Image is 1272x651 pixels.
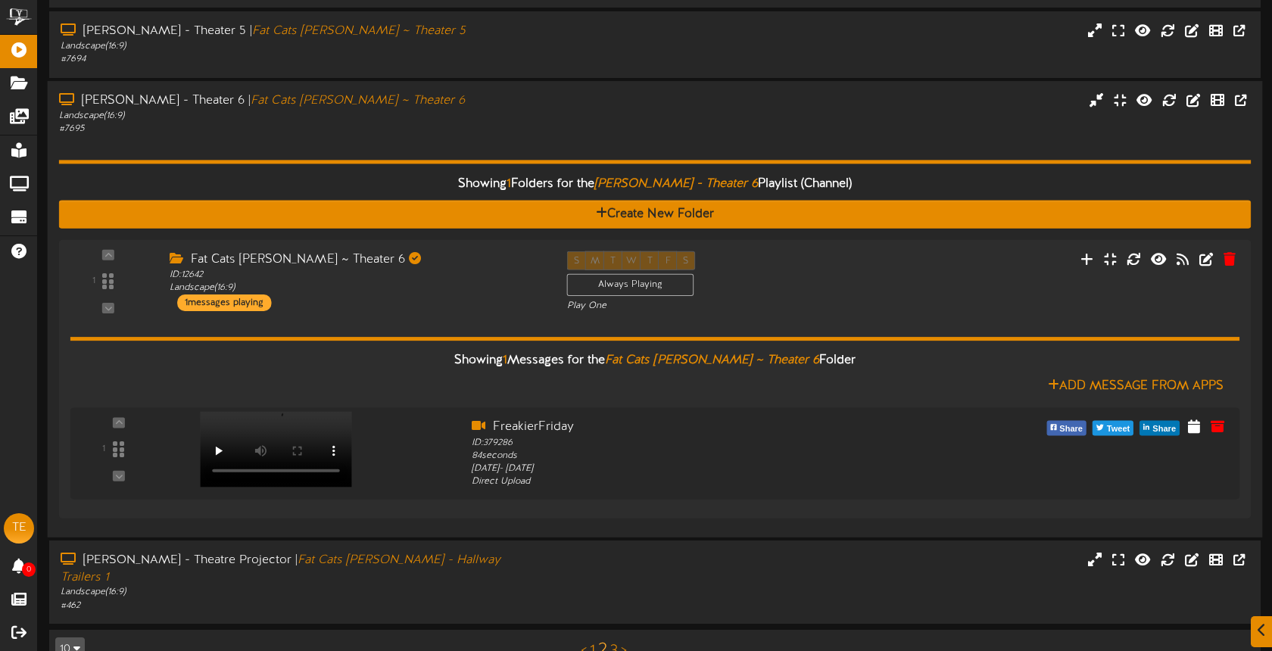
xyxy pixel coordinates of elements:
[605,354,819,367] i: Fat Cats [PERSON_NAME] ~ Theater 6
[61,23,543,40] div: [PERSON_NAME] - Theater 5 |
[1056,421,1086,438] span: Share
[61,40,543,53] div: Landscape ( 16:9 )
[177,294,271,310] div: 1 messages playing
[59,92,543,110] div: [PERSON_NAME] - Theater 6 |
[61,553,500,584] i: Fat Cats [PERSON_NAME] - Hallway Trailers 1
[472,462,936,475] div: [DATE] - [DATE]
[252,24,466,38] i: Fat Cats [PERSON_NAME] ~ Theater 5
[59,123,543,135] div: # 7695
[567,299,843,312] div: Play One
[1046,420,1086,435] button: Share
[1104,421,1133,438] span: Tweet
[567,273,694,295] div: Always Playing
[472,475,936,487] div: Direct Upload
[170,268,544,294] div: ID: 12642 Landscape ( 16:9 )
[503,354,507,367] span: 1
[170,251,544,268] div: Fat Cats [PERSON_NAME] ~ Theater 6
[1139,420,1180,435] button: Share
[1043,377,1229,396] button: Add Message From Apps
[1093,420,1133,435] button: Tweet
[22,562,36,577] span: 0
[59,344,1252,377] div: Showing Messages for the Folder
[59,110,543,123] div: Landscape ( 16:9 )
[61,586,543,599] div: Landscape ( 16:9 )
[507,176,511,190] span: 1
[61,552,543,587] div: [PERSON_NAME] - Theatre Projector |
[472,419,936,436] div: FreakierFriday
[472,436,936,462] div: ID: 379286 84 seconds
[48,167,1263,200] div: Showing Folders for the Playlist (Channel)
[59,200,1252,228] button: Create New Folder
[61,53,543,66] div: # 7694
[1149,421,1179,438] span: Share
[4,513,34,544] div: TE
[594,176,758,190] i: [PERSON_NAME] - Theater 6
[251,94,465,107] i: Fat Cats [PERSON_NAME] ~ Theater 6
[61,600,543,612] div: # 462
